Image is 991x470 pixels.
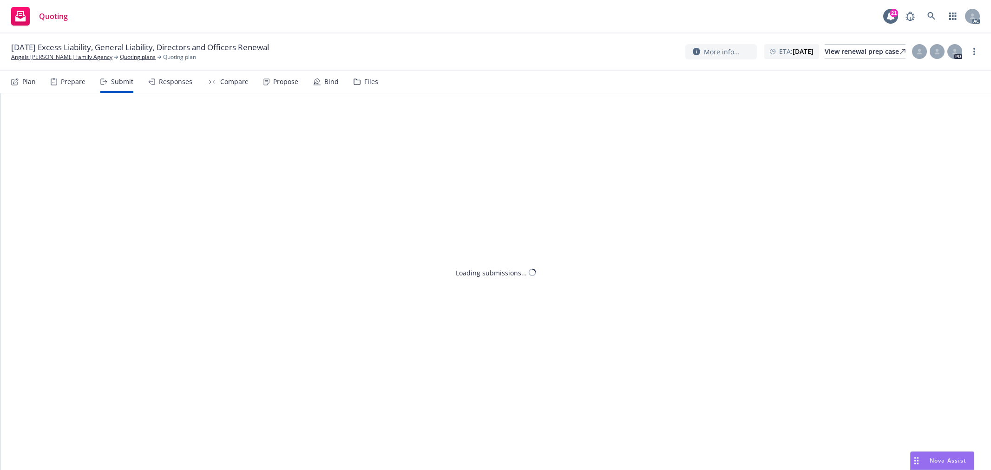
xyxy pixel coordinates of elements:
[930,457,966,464] span: Nova Assist
[22,78,36,85] div: Plan
[456,268,527,277] div: Loading submissions...
[901,7,919,26] a: Report a Bug
[910,451,974,470] button: Nova Assist
[324,78,339,85] div: Bind
[159,78,192,85] div: Responses
[61,78,85,85] div: Prepare
[969,46,980,57] a: more
[120,53,156,61] a: Quoting plans
[911,452,922,470] div: Drag to move
[39,13,68,20] span: Quoting
[793,47,814,56] strong: [DATE]
[11,42,269,53] span: [DATE] Excess Liability, General Liability, Directors and Officers Renewal
[890,9,898,17] div: 21
[7,3,72,29] a: Quoting
[111,78,133,85] div: Submit
[163,53,196,61] span: Quoting plan
[922,7,941,26] a: Search
[704,47,740,57] span: More info...
[685,44,757,59] button: More info...
[779,46,814,56] span: ETA :
[944,7,962,26] a: Switch app
[11,53,112,61] a: Angels [PERSON_NAME] Family Agency
[220,78,249,85] div: Compare
[825,44,906,59] a: View renewal prep case
[825,45,906,59] div: View renewal prep case
[364,78,378,85] div: Files
[273,78,298,85] div: Propose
